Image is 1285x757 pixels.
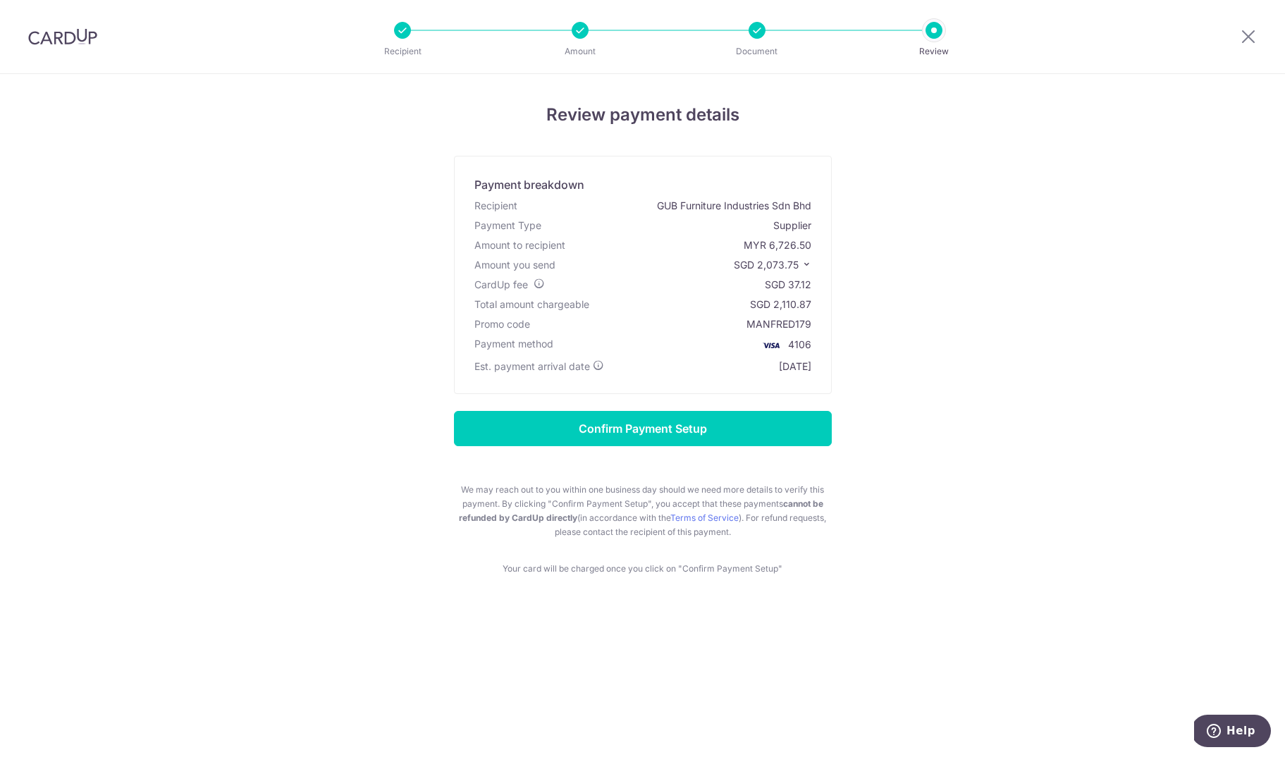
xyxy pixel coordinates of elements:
input: Confirm Payment Setup [454,411,832,446]
span: 4106 [788,338,811,350]
span: Total amount chargeable [474,298,589,310]
p: SGD 2,073.75 [734,258,811,272]
p: Document [705,44,809,59]
div: Payment breakdown [474,176,584,193]
div: Supplier [773,219,811,233]
div: SGD 2,110.87 [750,297,811,312]
p: Your card will be charged once you click on "Confirm Payment Setup" [454,562,832,576]
img: CardUp [28,28,97,45]
div: Amount to recipient [474,238,565,252]
p: Amount [528,44,632,59]
div: Payment method [474,337,553,354]
span: translation missing: en.account_steps.new_confirm_form.xb_payment.header.payment_type [474,219,541,231]
p: We may reach out to you within one business day should we need more details to verify this paymen... [454,483,832,539]
a: Terms of Service [670,512,739,523]
div: Amount you send [474,258,555,272]
div: Promo code [474,317,530,331]
span: CardUp fee [474,278,528,290]
div: MYR 6,726.50 [744,238,811,252]
div: Recipient [474,199,517,213]
p: Recipient [350,44,455,59]
div: [DATE] [779,359,811,374]
div: SGD 37.12 [765,278,811,292]
div: GUB Furniture Industries Sdn Bhd [657,199,811,213]
span: SGD 2,073.75 [734,259,799,271]
iframe: Opens a widget where you can find more information [1194,715,1271,750]
img: <span class="translation_missing" title="translation missing: en.account_steps.new_confirm_form.b... [757,337,785,354]
div: Est. payment arrival date [474,359,604,374]
p: Review [882,44,986,59]
h4: Review payment details [230,102,1055,128]
div: MANFRED179 [746,317,811,331]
